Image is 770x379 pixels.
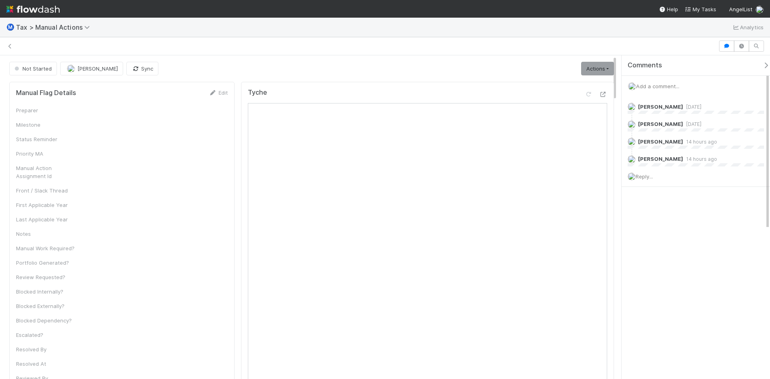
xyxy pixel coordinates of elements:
[16,302,76,310] div: Blocked Externally?
[16,215,76,223] div: Last Applicable Year
[638,103,683,110] span: [PERSON_NAME]
[16,230,76,238] div: Notes
[16,121,76,129] div: Milestone
[628,82,636,90] img: avatar_e41e7ae5-e7d9-4d8d-9f56-31b0d7a2f4fd.png
[16,288,76,296] div: Blocked Internally?
[636,83,679,89] span: Add a comment...
[628,120,636,128] img: avatar_c8e523dd-415a-4cf0-87a3-4b787501e7b6.png
[77,65,118,72] span: [PERSON_NAME]
[16,150,76,158] div: Priority MA
[16,186,76,195] div: Front / Slack Thread
[685,5,716,13] a: My Tasks
[756,6,764,14] img: avatar_e41e7ae5-e7d9-4d8d-9f56-31b0d7a2f4fd.png
[6,24,14,30] span: Ⓜ️
[16,164,76,180] div: Manual Action Assignment Id
[685,6,716,12] span: My Tasks
[581,62,614,75] a: Actions
[16,244,76,252] div: Manual Work Required?
[638,138,683,145] span: [PERSON_NAME]
[16,201,76,209] div: First Applicable Year
[638,121,683,127] span: [PERSON_NAME]
[732,22,764,32] a: Analytics
[628,172,636,180] img: avatar_e41e7ae5-e7d9-4d8d-9f56-31b0d7a2f4fd.png
[16,360,76,368] div: Resolved At
[16,345,76,353] div: Resolved By
[659,5,678,13] div: Help
[67,65,75,73] img: avatar_04ed6c9e-3b93-401c-8c3a-8fad1b1fc72c.png
[60,62,123,75] button: [PERSON_NAME]
[628,138,636,146] img: avatar_04ed6c9e-3b93-401c-8c3a-8fad1b1fc72c.png
[6,2,60,16] img: logo-inverted-e16ddd16eac7371096b0.svg
[16,89,76,97] h5: Manual Flag Details
[636,173,653,180] span: Reply...
[126,62,158,75] button: Sync
[209,89,228,96] a: Edit
[628,155,636,163] img: avatar_04ed6c9e-3b93-401c-8c3a-8fad1b1fc72c.png
[16,135,76,143] div: Status Reminder
[683,121,701,127] span: [DATE]
[16,331,76,339] div: Escalated?
[638,156,683,162] span: [PERSON_NAME]
[16,106,76,114] div: Preparer
[628,61,662,69] span: Comments
[16,23,94,31] span: Tax > Manual Actions
[16,273,76,281] div: Review Requested?
[628,103,636,111] img: avatar_04ed6c9e-3b93-401c-8c3a-8fad1b1fc72c.png
[683,156,717,162] span: 14 hours ago
[683,139,717,145] span: 14 hours ago
[729,6,752,12] span: AngelList
[683,104,701,110] span: [DATE]
[16,259,76,267] div: Portfolio Generated?
[16,316,76,324] div: Blocked Dependency?
[248,89,267,97] h5: Tyche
